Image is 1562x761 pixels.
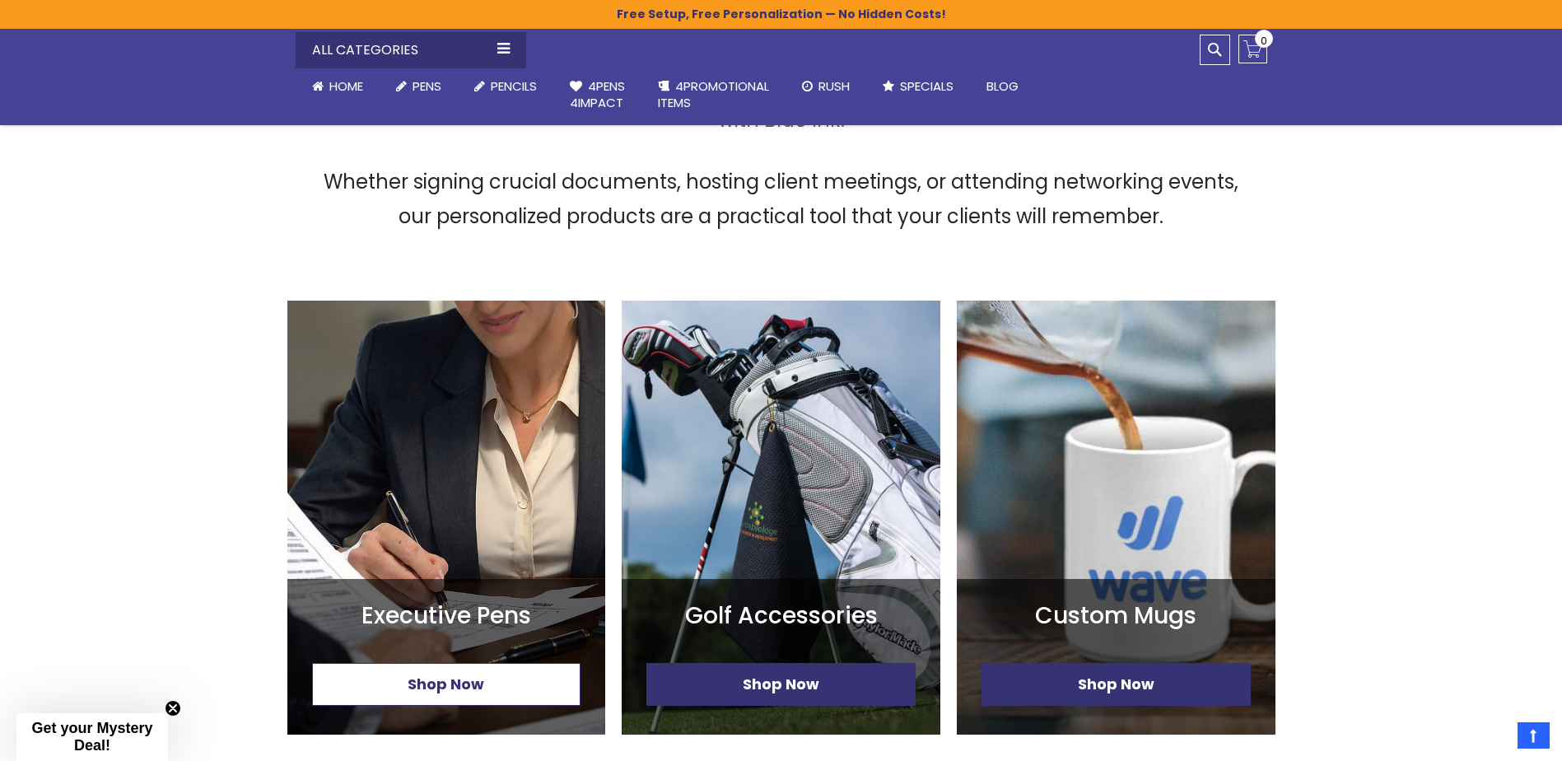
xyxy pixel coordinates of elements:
span: Rush [818,77,850,95]
span: Get your Mystery Deal! [31,720,152,754]
span: Blog [986,77,1019,95]
div: Get your Mystery Deal!Close teaser [16,713,168,761]
a: Rush [786,68,866,105]
span: 4Pens 4impact [570,77,625,111]
a: Shop Now [646,663,916,706]
span: Pencils [491,77,537,95]
a: 0 [1238,35,1267,63]
h3: Custom Mugs [981,602,1251,630]
span: Specials [900,77,954,95]
a: Specials [866,68,970,105]
div: All Categories [296,32,526,68]
button: Close teaser [165,700,181,717]
p: Whether signing crucial documents, hosting client meetings, or attending networking events, [312,142,1251,196]
span: Pens [413,77,441,95]
span: Home [329,77,363,95]
a: Blog [970,68,1035,105]
a: Shop Now [312,663,581,706]
a: 4PROMOTIONALITEMS [641,68,786,122]
a: Pencils [458,68,553,105]
a: Top [1518,722,1550,749]
a: Pens [380,68,458,105]
a: Shop Now [981,663,1251,706]
span: 4PROMOTIONAL ITEMS [658,77,769,111]
h3: Golf Accessories [646,602,916,630]
p: our personalized products are a practical tool that your clients will remember. [312,203,1251,230]
h3: Executive Pens [312,602,581,630]
a: Home [296,68,380,105]
span: 0 [1261,33,1267,49]
a: 4Pens4impact [553,68,641,122]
